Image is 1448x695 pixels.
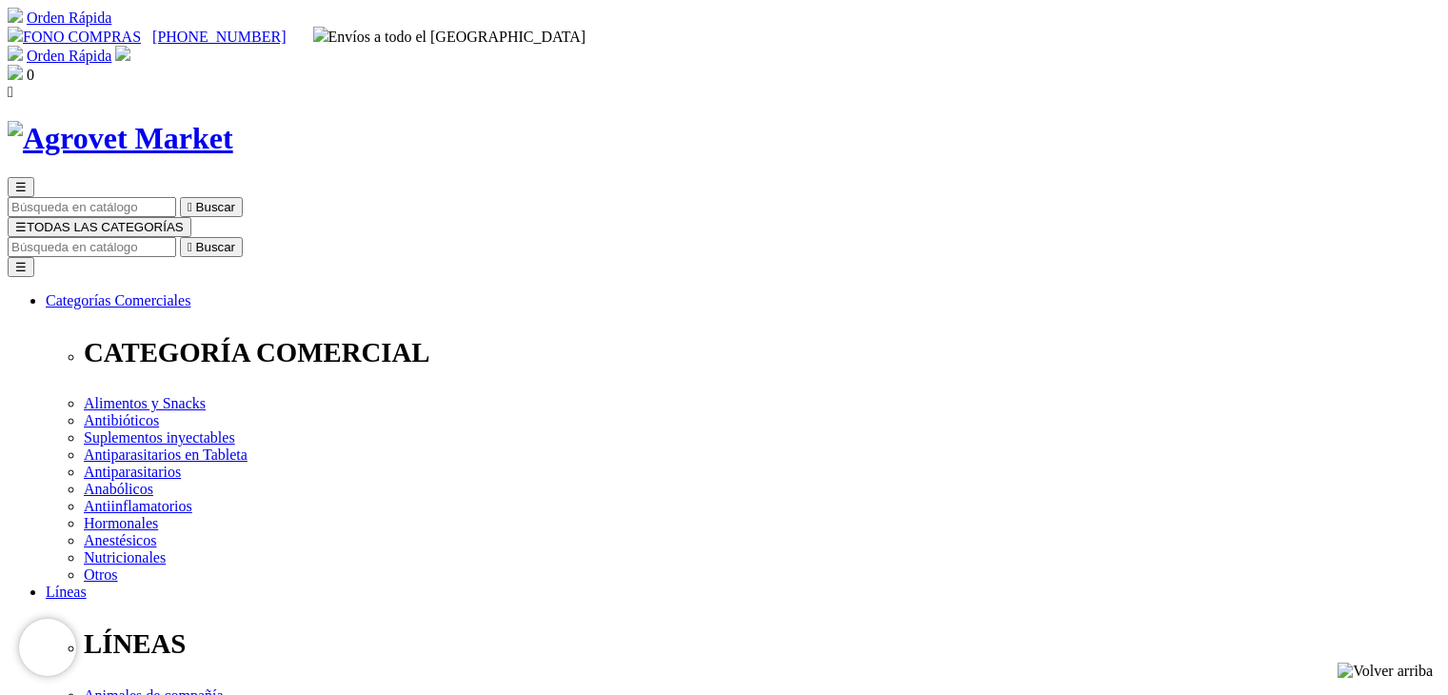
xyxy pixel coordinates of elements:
a: Hormonales [84,515,158,531]
i:  [188,240,192,254]
a: Antiparasitarios en Tableta [84,447,248,463]
span: ☰ [15,180,27,194]
iframe: Brevo live chat [19,619,76,676]
button:  Buscar [180,197,243,217]
span: Envíos a todo el [GEOGRAPHIC_DATA] [313,29,586,45]
a: Antiparasitarios [84,464,181,480]
button: ☰TODAS LAS CATEGORÍAS [8,217,191,237]
button:  Buscar [180,237,243,257]
span: ☰ [15,220,27,234]
a: Orden Rápida [27,10,111,26]
button: ☰ [8,257,34,277]
a: Categorías Comerciales [46,292,190,308]
a: Orden Rápida [27,48,111,64]
img: shopping-cart.svg [8,46,23,61]
a: Otros [84,566,118,583]
i:  [188,200,192,214]
input: Buscar [8,197,176,217]
a: Acceda a su cuenta de cliente [115,48,130,64]
button: ☰ [8,177,34,197]
a: Antibióticos [84,412,159,428]
a: [PHONE_NUMBER] [152,29,286,45]
i:  [8,84,13,100]
img: Agrovet Market [8,121,233,156]
p: CATEGORÍA COMERCIAL [84,337,1440,368]
p: LÍNEAS [84,628,1440,660]
img: shopping-bag.svg [8,65,23,80]
span: Buscar [196,200,235,214]
a: Líneas [46,584,87,600]
a: FONO COMPRAS [8,29,141,45]
a: Anabólicos [84,481,153,497]
span: Buscar [196,240,235,254]
a: Antiinflamatorios [84,498,192,514]
a: Suplementos inyectables [84,429,235,446]
img: user.svg [115,46,130,61]
img: delivery-truck.svg [313,27,328,42]
span: 0 [27,67,34,83]
a: Alimentos y Snacks [84,395,206,411]
img: shopping-cart.svg [8,8,23,23]
input: Buscar [8,237,176,257]
a: Nutricionales [84,549,166,566]
img: phone.svg [8,27,23,42]
a: Anestésicos [84,532,156,548]
img: Volver arriba [1338,663,1433,680]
